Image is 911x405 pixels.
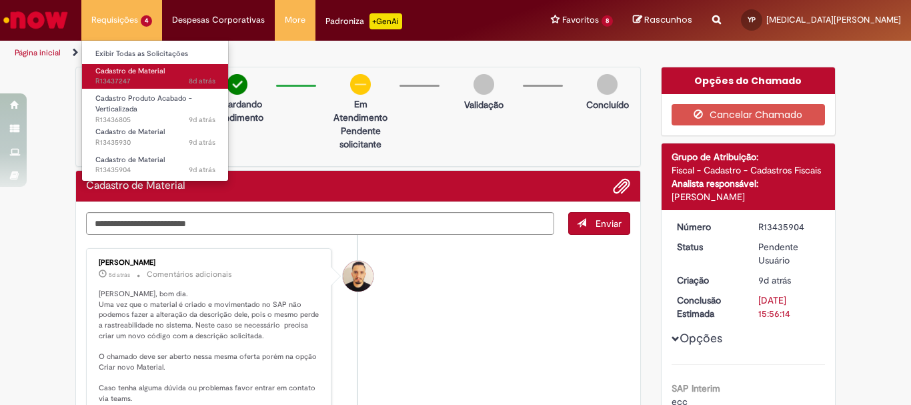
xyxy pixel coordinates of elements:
span: Despesas Corporativas [172,13,265,27]
time: 21/08/2025 11:56:06 [758,274,791,286]
p: Em Atendimento [328,97,393,124]
span: 9d atrás [189,115,215,125]
small: Comentários adicionais [147,269,232,280]
p: Validação [464,98,504,111]
dt: Número [667,220,749,234]
div: [DATE] 15:56:14 [758,294,820,320]
span: Cadastro Produto Acabado - Verticalizada [95,93,192,114]
span: More [285,13,305,27]
dt: Status [667,240,749,254]
div: Analista responsável: [672,177,826,190]
p: Aguardando atendimento [205,97,269,124]
ul: Requisições [81,40,229,181]
div: Opções do Chamado [662,67,836,94]
img: circle-minus.png [350,74,371,95]
span: R13437247 [95,76,215,87]
div: 21/08/2025 11:56:06 [758,274,820,287]
a: Exibir Todas as Solicitações [82,47,229,61]
time: 21/08/2025 11:56:10 [189,165,215,175]
a: Aberto R13435904 : Cadastro de Material [82,153,229,177]
span: 9d atrás [758,274,791,286]
span: YP [748,15,756,24]
span: 5d atrás [109,271,130,279]
div: Grupo de Atribuição: [672,150,826,163]
span: Cadastro de Material [95,127,165,137]
a: Rascunhos [633,14,692,27]
img: img-circle-grey.png [474,74,494,95]
div: Padroniza [325,13,402,29]
p: +GenAi [369,13,402,29]
a: Aberto R13437247 : Cadastro de Material [82,64,229,89]
dt: Conclusão Estimada [667,294,749,320]
button: Adicionar anexos [613,177,630,195]
span: Cadastro de Material [95,66,165,76]
span: Favoritos [562,13,599,27]
p: Concluído [586,98,629,111]
time: 21/08/2025 15:00:17 [189,115,215,125]
div: [PERSON_NAME] [672,190,826,204]
span: Enviar [596,218,622,230]
div: Arnaldo Jose Vieira De Melo [343,261,373,292]
img: ServiceNow [1,7,70,33]
span: 4 [141,15,152,27]
time: 21/08/2025 12:01:04 [189,137,215,147]
div: Fiscal - Cadastro - Cadastros Fiscais [672,163,826,177]
span: R13436805 [95,115,215,125]
p: Pendente solicitante [328,124,393,151]
div: [PERSON_NAME] [99,259,321,267]
button: Cancelar Chamado [672,104,826,125]
span: Rascunhos [644,13,692,26]
span: Cadastro de Material [95,155,165,165]
span: Requisições [91,13,138,27]
img: check-circle-green.png [227,74,247,95]
time: 25/08/2025 08:58:03 [109,271,130,279]
time: 21/08/2025 16:03:03 [189,76,215,86]
h2: Cadastro de Material Histórico de tíquete [86,180,185,192]
b: SAP Interim [672,382,720,394]
img: img-circle-grey.png [597,74,618,95]
span: [MEDICAL_DATA][PERSON_NAME] [766,14,901,25]
a: Aberto R13435930 : Cadastro de Material [82,125,229,149]
div: Pendente Usuário [758,240,820,267]
span: R13435904 [95,165,215,175]
span: R13435930 [95,137,215,148]
a: Aberto R13436805 : Cadastro Produto Acabado - Verticalizada [82,91,229,120]
span: 9d atrás [189,137,215,147]
span: 8d atrás [189,76,215,86]
dt: Criação [667,274,749,287]
textarea: Digite sua mensagem aqui... [86,212,554,235]
button: Enviar [568,212,630,235]
a: Página inicial [15,47,61,58]
ul: Trilhas de página [10,41,598,65]
div: R13435904 [758,220,820,234]
span: 9d atrás [189,165,215,175]
span: 8 [602,15,613,27]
